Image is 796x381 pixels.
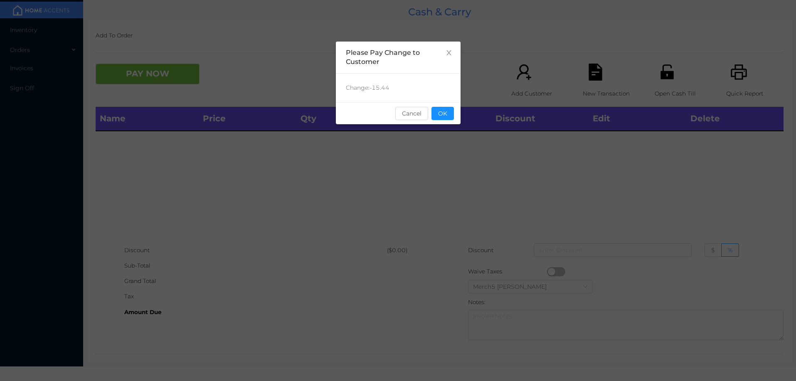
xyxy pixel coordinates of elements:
[336,74,461,102] div: Change: -15.44
[395,107,428,120] button: Cancel
[431,107,454,120] button: OK
[346,48,451,66] div: Please Pay Change to Customer
[437,42,461,65] button: Close
[446,49,452,56] i: icon: close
